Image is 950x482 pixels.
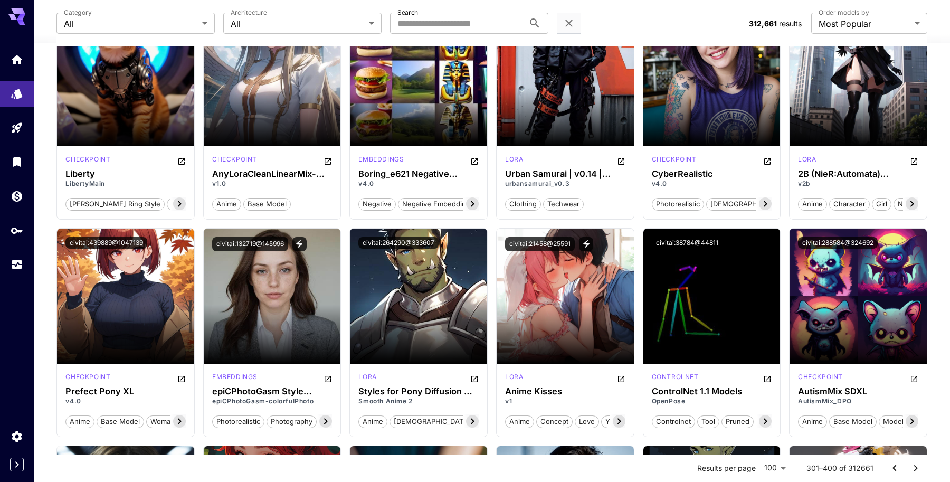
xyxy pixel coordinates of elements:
button: Open in CivitAI [177,372,186,385]
div: Boring_e621 Negative Embedding: Enhance Images Stylistically AND Topically [358,169,479,179]
button: View trigger words [292,237,307,251]
p: 301–400 of 312661 [806,463,873,474]
button: punk [167,197,192,211]
p: lora [358,372,376,382]
button: anime [65,414,94,428]
span: All [64,17,198,30]
span: Most Popular [819,17,910,30]
button: Open in CivitAI [617,155,625,167]
button: Open in CivitAI [910,372,918,385]
button: Expand sidebar [10,458,24,471]
button: Open in CivitAI [470,372,479,385]
p: v4.0 [65,396,186,406]
button: safetensors [756,414,804,428]
span: photorealistic [652,199,704,210]
h3: Urban Samurai | v0.14 | Clothing [PERSON_NAME] [505,169,625,179]
button: photorealistic [212,414,264,428]
button: negative [358,197,396,211]
div: SD 1.5 [212,155,257,167]
p: embeddings [358,155,404,164]
h3: epiCPhotoGasm Style Negatives [212,386,332,396]
h3: Liberty [65,169,186,179]
span: All [231,17,365,30]
p: controlnet [652,372,699,382]
button: Go to previous page [884,458,905,479]
span: results [779,19,802,28]
button: controlnet [652,414,695,428]
span: model [879,417,907,427]
button: anime [358,414,387,428]
span: techwear [544,199,583,210]
button: yaoi [601,414,623,428]
h3: 2B (NieR:Automata) [PERSON_NAME] / YorHA edition [798,169,918,179]
button: Open in CivitAI [763,372,772,385]
span: photorealistic [213,417,264,427]
div: Settings [11,430,23,443]
div: Playground [11,121,23,135]
div: SD 1.5 [652,372,699,385]
span: base model [244,199,290,210]
span: punk [167,199,191,210]
button: civitai:132719@145996 [212,237,288,251]
button: Open in CivitAI [324,372,332,385]
span: woman [147,417,178,427]
span: controlnet [652,417,695,427]
span: yaoi [602,417,623,427]
label: Search [397,8,418,17]
button: pruned [721,414,754,428]
h3: CyberRealistic [652,169,772,179]
button: anime [798,414,827,428]
span: base model [830,417,876,427]
button: civitai:38784@44811 [652,237,723,249]
p: Smooth Anime 2 [358,396,479,406]
div: SD 1.5 [212,372,258,385]
button: civitai:288584@324692 [798,237,878,249]
span: 312,661 [749,19,777,28]
p: v4.0 [358,179,479,188]
button: character [829,197,870,211]
p: lora [505,372,523,382]
span: tool [698,417,719,427]
div: Models [11,87,23,100]
div: Library [11,155,23,168]
button: woman [146,414,179,428]
p: lora [798,155,816,164]
button: civitai:264290@333607 [358,237,439,249]
span: anime [66,417,94,427]
button: [PERSON_NAME] ring style [65,197,165,211]
h3: Styles for Pony Diffusion V6 XL (Not Artists styles) [358,386,479,396]
div: Wallet [11,190,23,203]
div: Usage [11,258,23,271]
button: tool [697,414,719,428]
div: Pony [65,372,110,385]
button: [DEMOGRAPHIC_DATA] [389,414,474,428]
p: v2b [798,179,918,188]
p: LibertyMain [65,179,186,188]
button: photography [267,414,317,428]
div: AutismMix SDXL [798,386,918,396]
button: girl [872,197,891,211]
p: checkpoint [65,372,110,382]
button: base model [243,197,291,211]
span: anime [799,199,826,210]
span: clothing [506,199,540,210]
div: 2B (NieR:Automata) LoRA / YorHA edition [798,169,918,179]
button: clothing [505,197,541,211]
label: Category [64,8,92,17]
h3: ControlNet 1.1 Models [652,386,772,396]
button: nier automata [894,197,948,211]
button: Open in CivitAI [763,155,772,167]
button: photorealistic [652,197,704,211]
button: base model [97,414,144,428]
div: SD 1.5 [505,155,523,167]
span: [DEMOGRAPHIC_DATA] [390,417,474,427]
div: 100 [760,460,790,476]
h3: AnyLoraCleanLinearMix-ClearVAE [212,169,332,179]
